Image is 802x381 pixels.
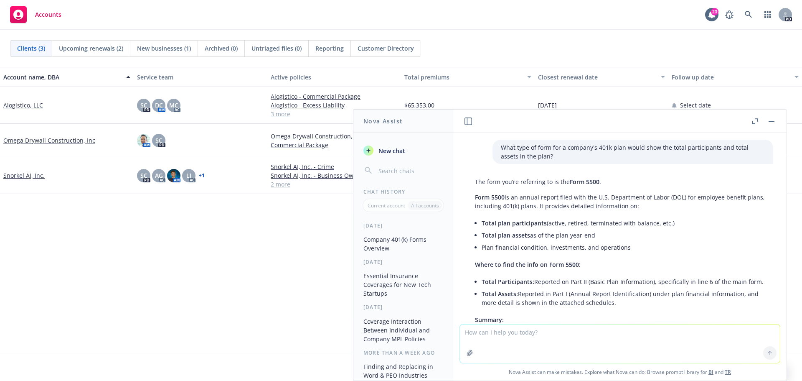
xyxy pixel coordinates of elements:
[137,73,264,82] div: Service team
[680,101,711,110] span: Select date
[457,363,783,381] span: Nova Assist can make mistakes. Explore what Nova can do: Browse prompt library for and
[482,231,530,239] span: Total plan assets
[271,132,398,149] a: Omega Drywall Construction, Inc - Commercial Package
[199,173,205,178] a: + 1
[205,44,238,53] span: Archived (0)
[377,146,405,155] span: New chat
[134,67,267,87] button: Service team
[740,6,757,23] a: Search
[538,73,656,82] div: Closest renewal date
[538,101,557,110] span: [DATE]
[360,233,447,255] button: Company 401(k) Forms Overview
[368,202,405,209] p: Current account
[672,73,789,82] div: Follow up date
[482,229,765,241] li: as of the plan year-end
[475,316,504,324] span: Summary:
[155,136,162,145] span: SC
[3,136,95,145] a: Omega Drywall Construction, Inc
[482,217,765,229] li: (active, retired, terminated with balance, etc.)
[721,6,738,23] a: Report a Bug
[475,177,765,186] p: The form you’re referring to is the .
[17,44,45,53] span: Clients (3)
[377,165,443,176] input: Search chats
[271,110,398,118] a: 3 more
[137,134,150,147] img: photo
[7,3,65,26] a: Accounts
[137,44,191,53] span: New businesses (1)
[411,202,439,209] p: All accounts
[315,44,344,53] span: Reporting
[475,193,765,210] p: is an annual report filed with the U.S. Department of Labor (DOL) for employee benefit plans, inc...
[570,178,599,186] span: Form 5500
[271,162,398,171] a: Snorkel AI, Inc. - Crime
[353,222,453,229] div: [DATE]
[404,101,434,110] span: $65,353.00
[360,269,447,300] button: Essential Insurance Coverages for New Tech Startups
[35,11,61,18] span: Accounts
[353,304,453,311] div: [DATE]
[267,67,401,87] button: Active policies
[360,143,447,158] button: New chat
[725,368,731,376] a: TR
[251,44,302,53] span: Untriaged files (0)
[482,241,765,253] li: Plan financial condition, investments, and operations
[482,288,765,309] li: Reported in Part I (Annual Report Identification) under plan financial information, and more deta...
[155,171,163,180] span: AG
[3,171,45,180] a: Snorkel AI, Inc.
[482,278,534,286] span: Total Participants:
[535,67,668,87] button: Closest renewal date
[708,368,713,376] a: BI
[3,101,43,110] a: Alogistico, LLC
[759,6,776,23] a: Switch app
[501,143,765,161] p: What type of form for a company's 401k plan would show the total participants and total assets in...
[363,117,403,125] h1: Nova Assist
[140,101,147,110] span: SC
[353,349,453,356] div: More than a week ago
[482,276,765,288] li: Reported on Part II (Basic Plan Information), specifically in line 6 of the main form.
[271,92,398,101] a: Alogistico - Commercial Package
[271,101,398,110] a: Alogistico - Excess Liability
[482,219,547,227] span: Total plan participants
[404,73,522,82] div: Total premiums
[169,101,178,110] span: MC
[360,315,447,346] button: Coverage Interaction Between Individual and Company MPL Policies
[140,171,147,180] span: SC
[3,73,121,82] div: Account name, DBA
[482,290,518,298] span: Total Assets:
[358,44,414,53] span: Customer Directory
[186,171,191,180] span: LI
[353,258,453,266] div: [DATE]
[271,73,398,82] div: Active policies
[155,101,163,110] span: DC
[711,8,718,15] div: 23
[475,193,505,201] span: Form 5500
[475,261,581,268] span: Where to find the info on Form 5500:
[271,171,398,180] a: Snorkel AI, Inc. - Business Owners
[401,67,535,87] button: Total premiums
[167,169,180,182] img: photo
[668,67,802,87] button: Follow up date
[353,188,453,195] div: Chat History
[59,44,123,53] span: Upcoming renewals (2)
[271,180,398,189] a: 2 more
